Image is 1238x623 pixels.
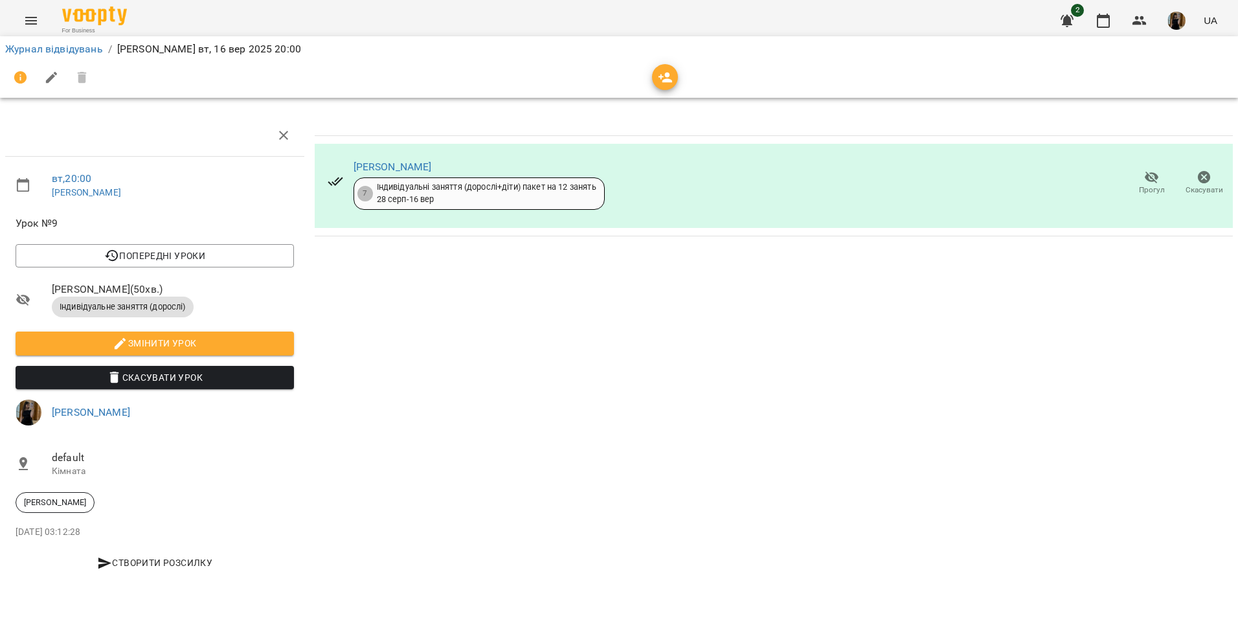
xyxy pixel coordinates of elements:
[354,161,432,173] a: [PERSON_NAME]
[5,41,1233,57] nav: breadcrumb
[21,555,289,571] span: Створити розсилку
[52,282,294,297] span: [PERSON_NAME] ( 50 хв. )
[108,41,112,57] li: /
[1071,4,1084,17] span: 2
[52,301,194,313] span: Індивідуальне заняття (дорослі)
[52,406,130,418] a: [PERSON_NAME]
[16,551,294,574] button: Створити розсилку
[16,400,41,425] img: 283d04c281e4d03bc9b10f0e1c453e6b.jpg
[16,497,94,508] span: [PERSON_NAME]
[117,41,301,57] p: [PERSON_NAME] вт, 16 вер 2025 20:00
[16,492,95,513] div: [PERSON_NAME]
[1186,185,1223,196] span: Скасувати
[1199,8,1222,32] button: UA
[16,526,294,539] p: [DATE] 03:12:28
[52,172,91,185] a: вт , 20:00
[1139,185,1165,196] span: Прогул
[16,5,47,36] button: Menu
[26,335,284,351] span: Змінити урок
[16,332,294,355] button: Змінити урок
[1204,14,1217,27] span: UA
[1167,12,1186,30] img: 283d04c281e4d03bc9b10f0e1c453e6b.jpg
[52,187,121,198] a: [PERSON_NAME]
[62,27,127,35] span: For Business
[5,43,103,55] a: Журнал відвідувань
[1178,165,1230,201] button: Скасувати
[52,465,294,478] p: Кімната
[26,248,284,264] span: Попередні уроки
[16,366,294,389] button: Скасувати Урок
[1125,165,1178,201] button: Прогул
[62,6,127,25] img: Voopty Logo
[52,450,294,466] span: default
[16,216,294,231] span: Урок №9
[16,244,294,267] button: Попередні уроки
[26,370,284,385] span: Скасувати Урок
[357,186,373,201] div: 7
[377,181,596,205] div: Індивідуальні заняття (дорослі+діти) пакет на 12 занять 28 серп - 16 вер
